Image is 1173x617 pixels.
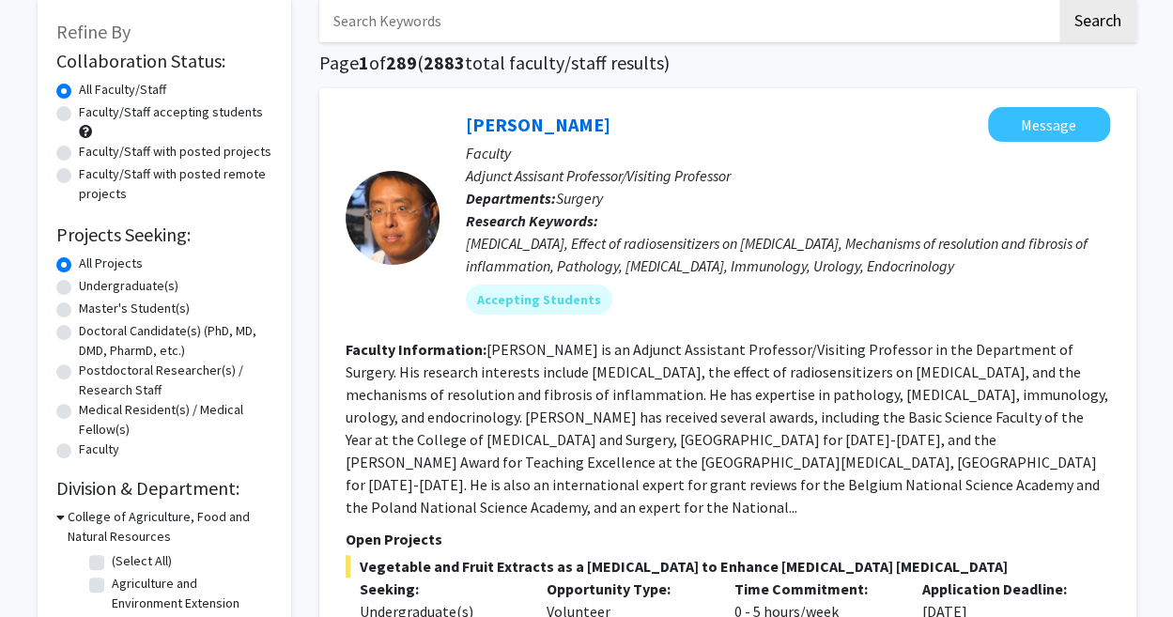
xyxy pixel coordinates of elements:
label: Agriculture and Environment Extension [112,574,268,613]
p: Time Commitment: [734,578,894,600]
button: Message Yujiang Fang [988,107,1110,142]
label: (Select All) [112,551,172,571]
b: Research Keywords: [466,211,598,230]
h1: Page of ( total faculty/staff results) [319,52,1136,74]
label: Faculty [79,440,119,459]
p: Adjunct Assisant Professor/Visiting Professor [466,164,1110,187]
mat-chip: Accepting Students [466,285,612,315]
a: [PERSON_NAME] [466,113,610,136]
label: Undergraduate(s) [79,276,178,296]
span: Refine By [56,20,131,43]
label: Doctoral Candidate(s) (PhD, MD, DMD, PharmD, etc.) [79,321,272,361]
label: All Projects [79,254,143,273]
h3: College of Agriculture, Food and Natural Resources [68,507,272,547]
label: All Faculty/Staff [79,80,166,100]
b: Faculty Information: [346,340,486,359]
p: Opportunity Type: [547,578,706,600]
label: Medical Resident(s) / Medical Fellow(s) [79,400,272,440]
label: Postdoctoral Researcher(s) / Research Staff [79,361,272,400]
h2: Projects Seeking: [56,224,272,246]
span: 289 [386,51,417,74]
span: Surgery [556,189,603,208]
b: Departments: [466,189,556,208]
span: 1 [359,51,369,74]
h2: Collaboration Status: [56,50,272,72]
iframe: Chat [14,532,80,603]
p: Faculty [466,142,1110,164]
p: Seeking: [360,578,519,600]
p: Application Deadline: [922,578,1082,600]
h2: Division & Department: [56,477,272,500]
label: Faculty/Staff with posted remote projects [79,164,272,204]
span: 2883 [424,51,465,74]
label: Faculty/Staff accepting students [79,102,263,122]
div: [MEDICAL_DATA], Effect of radiosensitizers on [MEDICAL_DATA], Mechanisms of resolution and fibros... [466,232,1110,277]
span: Vegetable and Fruit Extracts as a [MEDICAL_DATA] to Enhance [MEDICAL_DATA] [MEDICAL_DATA] [346,555,1110,578]
fg-read-more: [PERSON_NAME] is an Adjunct Assistant Professor/Visiting Professor in the Department of Surgery. ... [346,340,1108,517]
label: Faculty/Staff with posted projects [79,142,271,162]
p: Open Projects [346,528,1110,550]
label: Master's Student(s) [79,299,190,318]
